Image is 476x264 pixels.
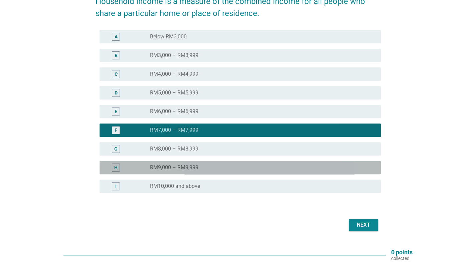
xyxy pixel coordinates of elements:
[150,89,198,96] label: RM5,000 – RM5,999
[349,219,378,231] button: Next
[150,108,198,115] label: RM6,000 – RM6,999
[150,146,198,152] label: RM8,000 – RM8,999
[115,127,117,134] div: F
[114,164,118,171] div: H
[150,71,198,77] label: RM4,000 – RM4,999
[150,127,198,134] label: RM7,000 – RM7,999
[150,183,200,190] label: RM10,000 and above
[150,164,198,171] label: RM9,000 – RM9,999
[115,108,117,115] div: E
[114,146,118,153] div: G
[391,249,413,255] p: 0 points
[115,71,118,78] div: C
[115,52,118,59] div: B
[150,52,198,59] label: RM3,000 – RM3,999
[150,33,187,40] label: Below RM3,000
[391,255,413,261] p: collected
[115,89,118,96] div: D
[115,33,118,40] div: A
[354,221,373,229] div: Next
[115,183,117,190] div: I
